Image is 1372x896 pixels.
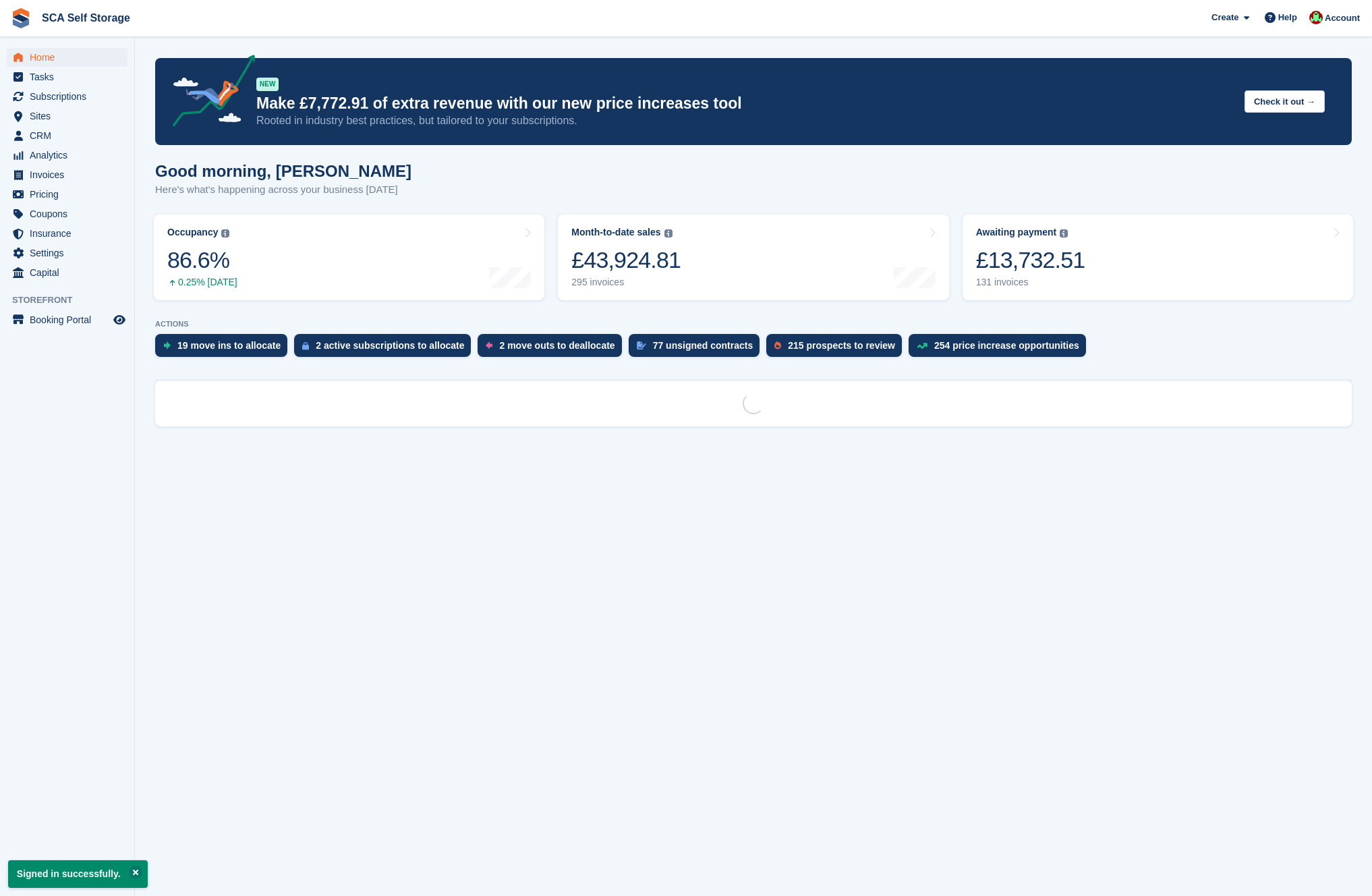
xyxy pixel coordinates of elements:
img: Dale Chapman [1309,11,1323,24]
p: Here's what's happening across your business [DATE] [155,182,411,198]
img: icon-info-grey-7440780725fd019a000dd9b08b2336e03edf1995a4989e88bcd33f0948082b44.svg [221,229,229,237]
div: Occupancy [167,227,218,238]
span: Capital [30,263,111,282]
div: 77 unsigned contracts [653,340,753,351]
span: Help [1278,11,1297,24]
p: Rooted in industry best practices, but tailored to your subscriptions. [256,113,1234,128]
img: move_outs_to_deallocate_icon-f764333ba52eb49d3ac5e1228854f67142a1ed5810a6f6cc68b1a99e826820c5.svg [486,341,492,349]
div: Awaiting payment [976,227,1057,238]
span: Sites [30,107,111,125]
a: 2 active subscriptions to allocate [294,334,478,364]
a: menu [7,48,127,67]
span: Invoices [30,165,111,184]
a: menu [7,204,127,223]
span: CRM [30,126,111,145]
a: menu [7,244,127,262]
img: prospect-51fa495bee0391a8d652442698ab0144808aea92771e9ea1ae160a38d050c398.svg [774,341,781,349]
a: menu [7,146,127,165]
span: Settings [30,244,111,262]
div: 0.25% [DATE] [167,277,237,288]
h1: Good morning, [PERSON_NAME] [155,162,411,180]
span: Home [30,48,111,67]
p: Signed in successfully. [8,860,148,888]
div: 2 move outs to deallocate [499,340,614,351]
img: stora-icon-8386f47178a22dfd0bd8f6a31ec36ba5ce8667c1dd55bd0f319d3a0aa187defe.svg [11,8,31,28]
button: Check it out → [1245,90,1325,113]
div: £43,924.81 [571,246,681,274]
a: Month-to-date sales £43,924.81 295 invoices [558,215,948,300]
img: icon-info-grey-7440780725fd019a000dd9b08b2336e03edf1995a4989e88bcd33f0948082b44.svg [664,229,673,237]
p: Make £7,772.91 of extra revenue with our new price increases tool [256,94,1234,113]
img: active_subscription_to_allocate_icon-d502201f5373d7db506a760aba3b589e785aa758c864c3986d89f69b8ff3... [302,341,309,350]
span: Create [1211,11,1238,24]
a: menu [7,165,127,184]
div: NEW [256,78,279,91]
div: 86.6% [167,246,237,274]
div: Month-to-date sales [571,227,660,238]
span: Coupons [30,204,111,223]
span: Storefront [12,293,134,307]
a: menu [7,263,127,282]
img: price_increase_opportunities-93ffe204e8149a01c8c9dc8f82e8f89637d9d84a8eef4429ea346261dce0b2c0.svg [917,343,927,349]
span: Insurance [30,224,111,243]
div: 295 invoices [571,277,681,288]
span: Booking Portal [30,310,111,329]
span: Tasks [30,67,111,86]
div: 19 move ins to allocate [177,340,281,351]
a: menu [7,185,127,204]
a: menu [7,107,127,125]
img: price-adjustments-announcement-icon-8257ccfd72463d97f412b2fc003d46551f7dbcb40ab6d574587a9cd5c0d94... [161,55,256,132]
img: move_ins_to_allocate_icon-fdf77a2bb77ea45bf5b3d319d69a93e2d87916cf1d5bf7949dd705db3b84f3ca.svg [163,341,171,349]
a: menu [7,87,127,106]
img: contract_signature_icon-13c848040528278c33f63329250d36e43548de30e8caae1d1a13099fd9432cc5.svg [637,341,646,349]
div: 131 invoices [976,277,1085,288]
div: 2 active subscriptions to allocate [316,340,464,351]
span: Analytics [30,146,111,165]
span: Subscriptions [30,87,111,106]
div: 215 prospects to review [788,340,895,351]
div: £13,732.51 [976,246,1085,274]
a: Preview store [111,312,127,328]
a: Awaiting payment £13,732.51 131 invoices [963,215,1353,300]
a: Occupancy 86.6% 0.25% [DATE] [154,215,544,300]
div: 254 price increase opportunities [934,340,1079,351]
a: 215 prospects to review [766,334,909,364]
span: Pricing [30,185,111,204]
a: menu [7,224,127,243]
img: icon-info-grey-7440780725fd019a000dd9b08b2336e03edf1995a4989e88bcd33f0948082b44.svg [1060,229,1068,237]
span: Account [1325,11,1360,25]
a: menu [7,67,127,86]
a: menu [7,310,127,329]
a: 19 move ins to allocate [155,334,294,364]
a: 254 price increase opportunities [909,334,1093,364]
a: SCA Self Storage [36,7,136,29]
a: menu [7,126,127,145]
a: 77 unsigned contracts [629,334,767,364]
a: 2 move outs to deallocate [478,334,628,364]
p: ACTIONS [155,320,1352,329]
